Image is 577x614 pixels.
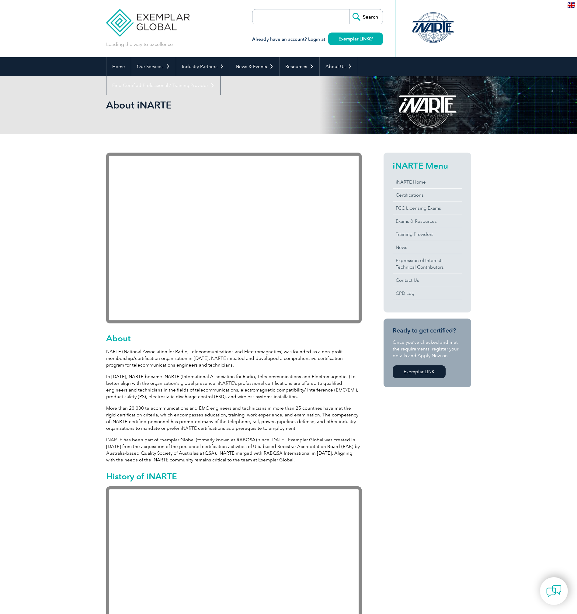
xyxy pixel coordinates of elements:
h2: History of iNARTE [106,471,362,481]
h2: iNARTE Menu [393,161,462,171]
p: Leading the way to excellence [106,41,173,48]
h2: About [106,333,362,343]
a: FCC Licensing Exams [393,202,462,215]
p: More than 20,000 telecommunications and EMC engineers and technicians in more than 25 countries h... [106,405,362,432]
a: Exemplar LINK [328,33,383,45]
a: Industry Partners [176,57,230,76]
p: NARTE (National Association for Radio, Telecommunications and Electromagnetics) was founded as a ... [106,348,362,368]
a: Home [106,57,131,76]
p: iNARTE has been part of Exemplar Global (formerly known as RABQSA) since [DATE]. Exemplar Global ... [106,436,362,463]
a: News [393,241,462,254]
h2: About iNARTE [106,100,362,110]
iframe: YouTube video player [106,153,362,323]
a: Certifications [393,189,462,202]
a: CPD Log [393,287,462,300]
h3: Already have an account? Login at [252,36,383,43]
a: Expression of Interest:Technical Contributors [393,254,462,274]
input: Search [349,9,383,24]
a: Contact Us [393,274,462,287]
a: Our Services [131,57,176,76]
a: iNARTE Home [393,176,462,188]
img: open_square.png [369,37,373,40]
a: Find Certified Professional / Training Provider [106,76,220,95]
a: About Us [320,57,358,76]
img: en [568,2,575,8]
a: Exams & Resources [393,215,462,228]
a: Training Providers [393,228,462,241]
p: Once you’ve checked and met the requirements, register your details and Apply Now on [393,339,462,359]
a: News & Events [230,57,279,76]
p: In [DATE], NARTE became iNARTE (International Association for Radio, Telecommunications and Elect... [106,373,362,400]
img: contact-chat.png [546,584,561,599]
a: Resources [280,57,319,76]
h3: Ready to get certified? [393,327,462,334]
a: Exemplar LINK [393,365,446,378]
